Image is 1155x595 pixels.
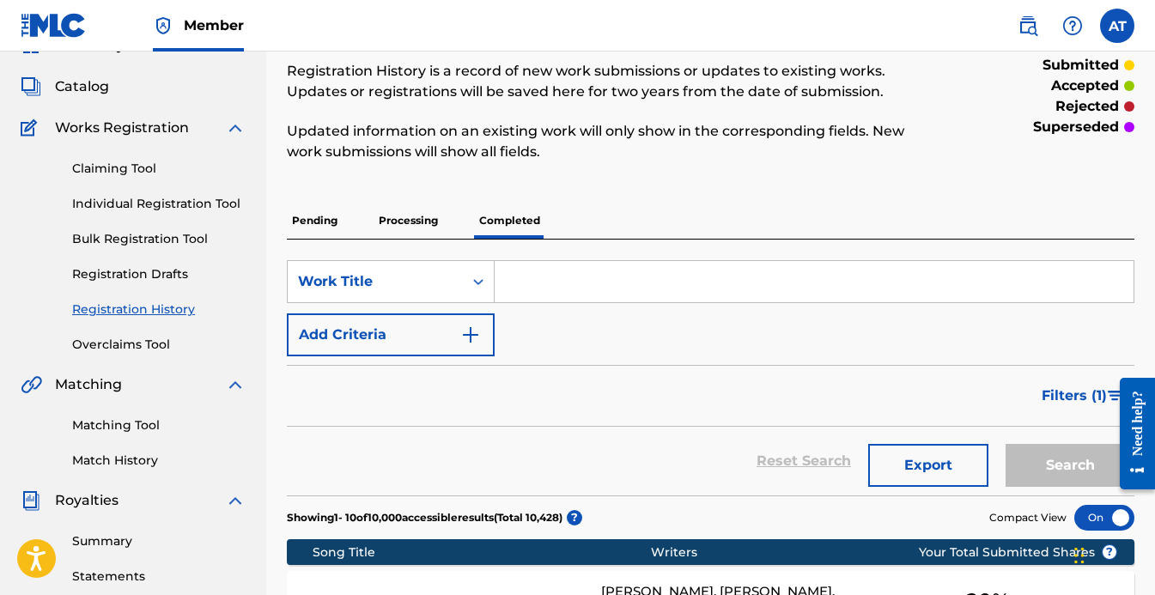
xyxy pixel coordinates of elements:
a: Bulk Registration Tool [72,230,246,248]
span: Catalog [55,76,109,97]
a: Statements [72,568,246,586]
div: User Menu [1100,9,1134,43]
img: expand [225,118,246,138]
img: help [1062,15,1083,36]
span: Filters ( 1 ) [1042,386,1107,406]
img: MLC Logo [21,13,87,38]
p: submitted [1043,55,1119,76]
a: Summary [72,532,246,550]
div: Drag [1074,530,1085,581]
a: Public Search [1011,9,1045,43]
div: Help [1055,9,1090,43]
p: Completed [474,203,545,239]
div: Work Title [298,271,453,292]
a: Registration History [72,301,246,319]
a: Claiming Tool [72,160,246,178]
img: 9d2ae6d4665cec9f34b9.svg [460,325,481,345]
p: superseded [1033,117,1119,137]
button: Export [868,444,988,487]
a: Match History [72,452,246,470]
img: Royalties [21,490,41,511]
button: Add Criteria [287,313,495,356]
form: Search Form [287,260,1134,495]
iframe: Resource Center [1107,365,1155,503]
iframe: Chat Widget [1069,513,1155,595]
a: CatalogCatalog [21,76,109,97]
p: Pending [287,203,343,239]
button: Filters (1) [1031,374,1134,417]
a: Registration Drafts [72,265,246,283]
a: SummarySummary [21,35,125,56]
span: ? [567,510,582,525]
a: Overclaims Tool [72,336,246,354]
div: Writers [651,543,973,562]
span: Royalties [55,490,119,511]
img: Catalog [21,76,41,97]
p: Processing [374,203,443,239]
img: search [1018,15,1038,36]
img: Top Rightsholder [153,15,173,36]
img: expand [225,490,246,511]
img: Works Registration [21,118,43,138]
span: Your Total Submitted Shares [919,543,1117,562]
a: Individual Registration Tool [72,195,246,213]
p: Updated information on an existing work will only show in the corresponding fields. New work subm... [287,121,939,162]
p: Registration History is a record of new work submissions or updates to existing works. Updates or... [287,61,939,102]
a: Matching Tool [72,416,246,434]
div: Song Title [313,543,652,562]
span: Compact View [989,510,1067,525]
img: Matching [21,374,42,395]
p: accepted [1051,76,1119,96]
span: Works Registration [55,118,189,138]
p: Showing 1 - 10 of 10,000 accessible results (Total 10,428 ) [287,510,562,525]
img: expand [225,374,246,395]
span: Member [184,15,244,35]
span: Matching [55,374,122,395]
p: rejected [1055,96,1119,117]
